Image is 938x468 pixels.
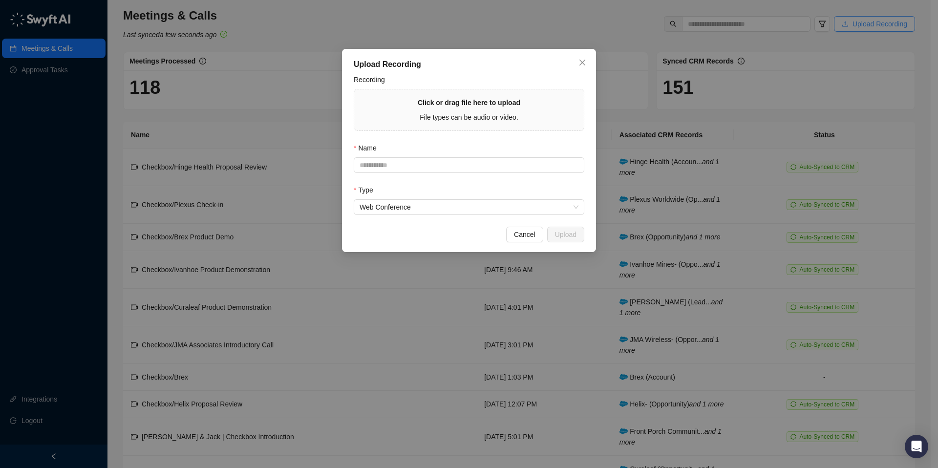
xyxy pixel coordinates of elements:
div: Open Intercom Messenger [905,435,928,458]
div: Upload Recording [354,59,584,70]
button: Upload [547,227,584,242]
span: File types can be audio or video. [420,113,518,121]
span: close [578,59,586,66]
label: Type [354,185,380,195]
button: Close [575,55,590,70]
input: Name [354,157,584,173]
span: Click or drag file here to uploadFile types can be audio or video. [354,89,584,130]
button: Cancel [506,227,543,242]
label: Name [354,143,384,153]
label: Recording [354,74,392,85]
strong: Click or drag file here to upload [418,99,520,106]
span: Cancel [514,229,535,240]
span: Web Conference [360,200,578,214]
